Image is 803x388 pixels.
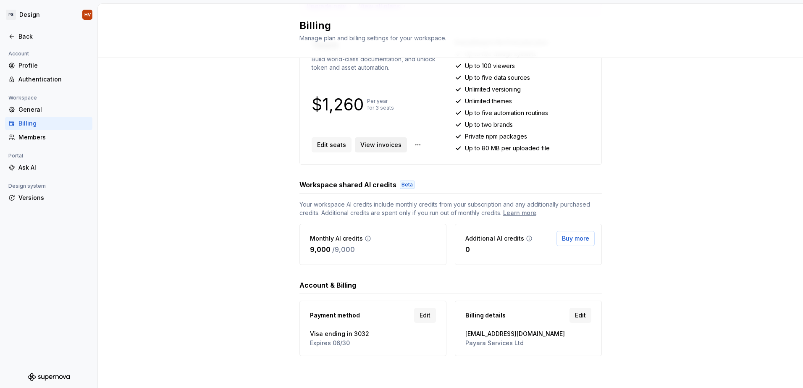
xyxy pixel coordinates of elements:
span: Payment method [310,311,360,320]
span: Manage plan and billing settings for your workspace. [299,34,446,42]
span: View invoices [360,141,401,149]
p: $1,260 [312,100,364,110]
p: Up to five automation routines [465,109,548,117]
span: [EMAIL_ADDRESS][DOMAIN_NAME] [465,330,591,338]
div: Back [18,32,89,41]
span: Visa ending in 3032 [310,330,436,338]
div: Profile [18,61,89,70]
p: Unlimited themes [465,97,512,105]
button: Edit seats [312,137,352,152]
span: Buy more [562,234,589,243]
div: Account [5,49,32,59]
div: Members [18,133,89,142]
a: Billing [5,117,92,130]
span: Billing details [465,311,506,320]
span: Expires 06/30 [310,339,436,347]
a: Edit [569,308,591,323]
p: Additional AI credits [465,234,524,243]
p: Private npm packages [465,132,527,141]
button: PSDesignHV [2,5,96,24]
div: Billing [18,119,89,128]
span: Payara Services Ltd [465,339,591,347]
a: Back [5,30,92,43]
a: Profile [5,59,92,72]
a: Versions [5,191,92,204]
p: / 9,000 [332,244,355,254]
p: Up to 80 MB per uploaded file [465,144,550,152]
div: General [18,105,89,114]
h3: Account & Billing [299,280,356,290]
p: Build world-class documentation, and unlock token and asset automation. [312,55,446,72]
p: 9,000 [310,244,331,254]
p: Up to 100 viewers [465,62,515,70]
span: Your workspace AI credits include monthly credits from your subscription and any additionally pur... [299,200,602,217]
div: PS [6,10,16,20]
div: Versions [18,194,89,202]
div: Design [19,10,40,19]
a: View invoices [355,137,407,152]
a: Learn more [503,209,536,217]
span: Edit [575,311,586,320]
p: Unlimited versioning [465,85,521,94]
h2: Billing [299,19,592,32]
a: General [5,103,92,116]
a: Ask AI [5,161,92,174]
p: Up to two brands [465,121,513,129]
svg: Supernova Logo [28,373,70,381]
p: Per year for 3 seats [367,98,394,111]
p: Up to five data sources [465,73,530,82]
div: Design system [5,181,49,191]
p: 0 [465,244,470,254]
a: Authentication [5,73,92,86]
div: Workspace [5,93,40,103]
span: Edit [420,311,430,320]
p: Monthly AI credits [310,234,363,243]
span: Edit seats [317,141,346,149]
h3: Workspace shared AI credits [299,180,396,190]
div: HV [84,11,91,18]
button: Buy more [556,231,595,246]
div: Beta [400,181,415,189]
div: Authentication [18,75,89,84]
div: Portal [5,151,26,161]
a: Members [5,131,92,144]
div: Ask AI [18,163,89,172]
a: Edit [414,308,436,323]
